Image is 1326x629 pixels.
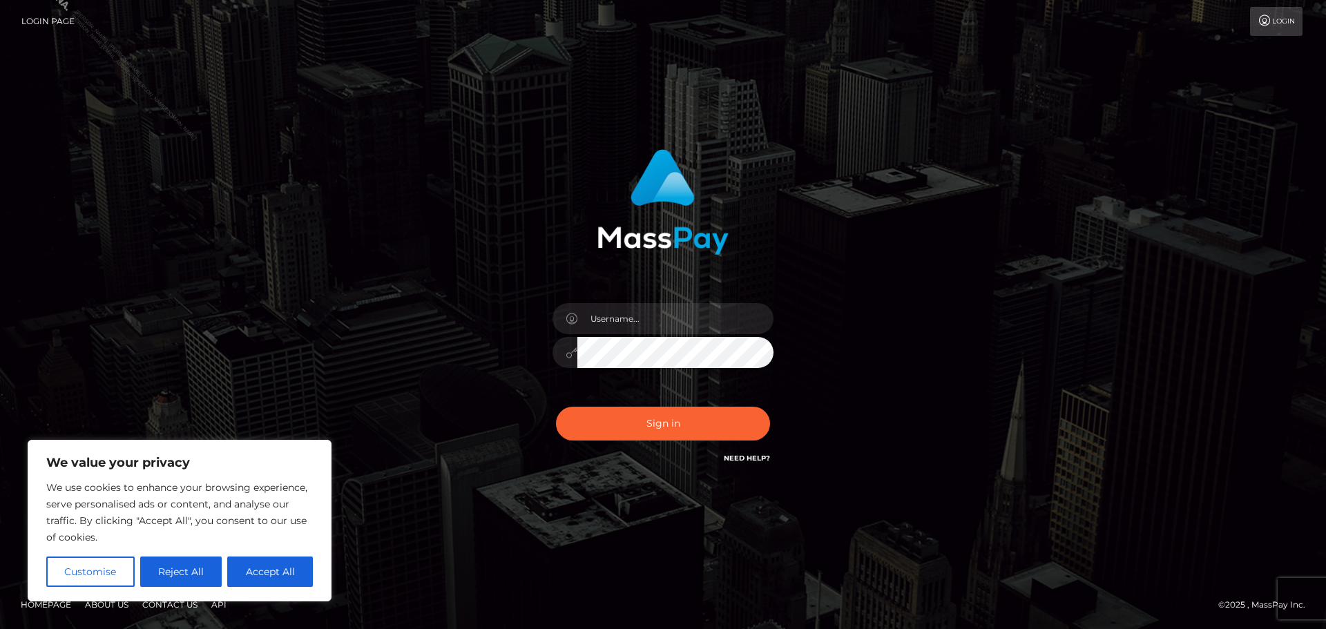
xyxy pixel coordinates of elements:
[15,594,77,615] a: Homepage
[137,594,203,615] a: Contact Us
[21,7,75,36] a: Login Page
[597,149,729,255] img: MassPay Login
[140,557,222,587] button: Reject All
[46,454,313,471] p: We value your privacy
[28,440,331,601] div: We value your privacy
[46,479,313,545] p: We use cookies to enhance your browsing experience, serve personalised ads or content, and analys...
[227,557,313,587] button: Accept All
[724,454,770,463] a: Need Help?
[556,407,770,441] button: Sign in
[46,557,135,587] button: Customise
[1218,597,1316,612] div: © 2025 , MassPay Inc.
[206,594,232,615] a: API
[1250,7,1303,36] a: Login
[577,303,773,334] input: Username...
[79,594,134,615] a: About Us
